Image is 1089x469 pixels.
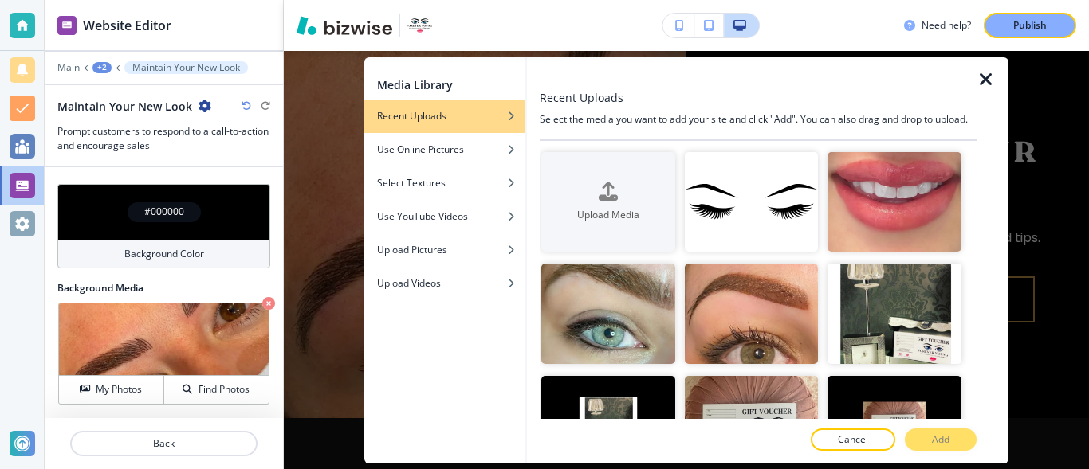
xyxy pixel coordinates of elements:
[364,200,525,233] button: Use YouTube Videos
[364,100,525,133] button: Recent Uploads
[57,302,270,405] div: My PhotosFind Photos
[92,62,112,73] button: +2
[407,13,432,38] img: Your Logo
[922,18,971,33] h3: Need help?
[144,205,184,219] h4: #000000
[57,98,192,115] h2: Maintain Your New Look
[377,109,446,123] h4: Recent Uploads
[297,16,392,35] img: Bizwise Logo
[377,143,464,157] h4: Use Online Pictures
[124,247,204,261] h4: Background Color
[541,208,675,222] h4: Upload Media
[199,382,250,397] h4: Find Photos
[377,176,446,190] h4: Select Textures
[377,76,453,93] h2: Media Library
[70,431,258,456] button: Back
[96,382,142,397] h4: My Photos
[57,281,270,295] h2: Background Media
[124,61,248,74] button: Maintain Your New Look
[364,267,525,300] button: Upload Videos
[364,166,525,200] button: Select Textures
[377,243,447,257] h4: Upload Pictures
[541,152,675,252] button: Upload Media
[164,376,269,404] button: Find Photos
[59,376,164,404] button: My Photos
[364,233,525,267] button: Upload Pictures
[984,13,1076,38] button: Publish
[540,89,623,106] h3: Recent Uploads
[57,62,80,73] button: Main
[811,428,895,451] button: Cancel
[838,432,868,447] p: Cancel
[83,16,171,35] h2: Website Editor
[377,276,441,291] h4: Upload Videos
[1013,18,1047,33] p: Publish
[132,62,240,73] p: Maintain Your New Look
[57,124,270,153] h3: Prompt customers to respond to a call-to-action and encourage sales
[57,184,270,268] button: #000000Background Color
[540,112,977,127] h4: Select the media you want to add your site and click "Add". You can also drag and drop to upload.
[72,436,256,451] p: Back
[57,16,77,35] img: editor icon
[377,209,468,224] h4: Use YouTube Videos
[364,133,525,166] button: Use Online Pictures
